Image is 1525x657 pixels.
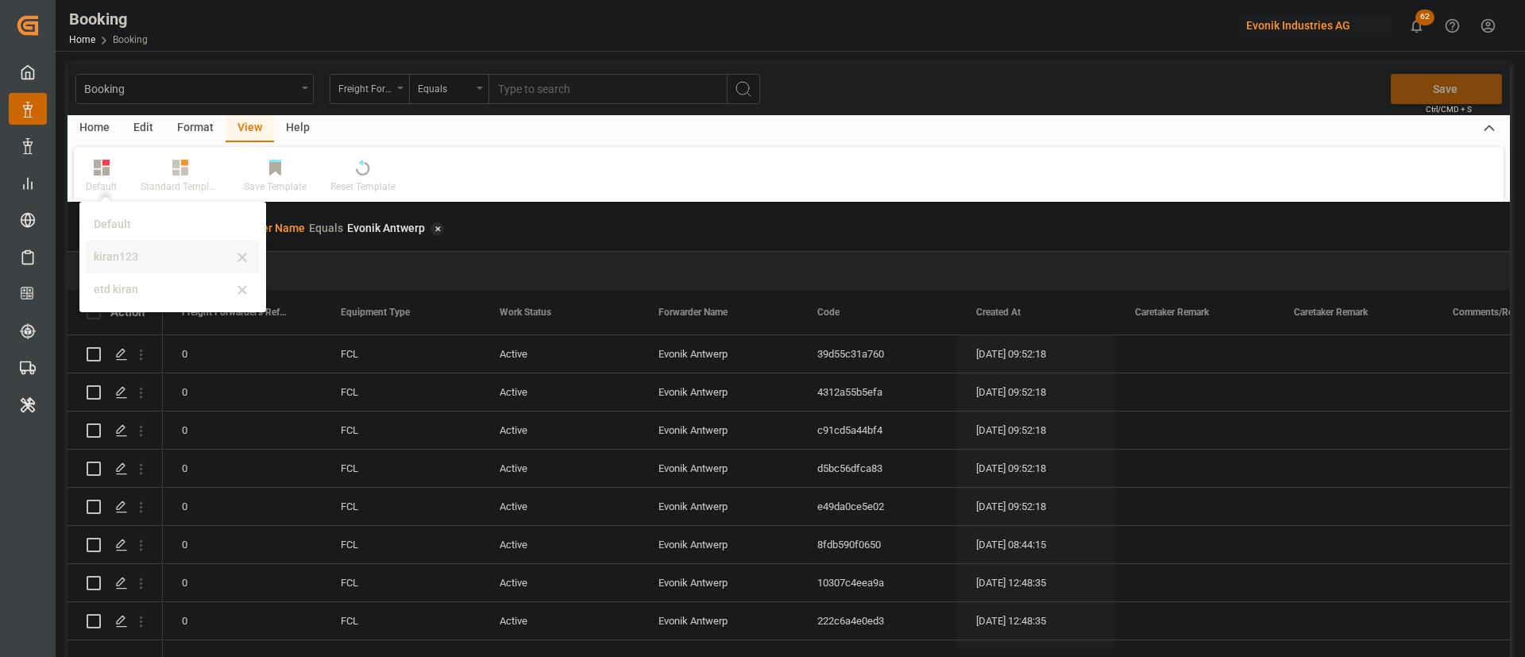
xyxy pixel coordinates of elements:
[481,488,639,525] div: Active
[481,412,639,449] div: Active
[481,526,639,563] div: Active
[68,412,163,450] div: Press SPACE to select this row.
[322,335,481,373] div: FCL
[163,526,322,563] div: 0
[163,602,322,640] div: 0
[244,180,307,194] div: Save Template
[409,74,488,104] button: open menu
[418,78,472,96] div: Equals
[639,373,798,411] div: Evonik Antwerp
[330,74,409,104] button: open menu
[957,526,1116,563] div: [DATE] 08:44:15
[322,488,481,525] div: FCL
[658,307,728,318] span: Forwarder Name
[1240,10,1399,41] button: Evonik Industries AG
[68,602,163,640] div: Press SPACE to select this row.
[94,249,233,265] div: kiran123
[798,488,957,525] div: e49da0ce5e02
[122,115,165,142] div: Edit
[341,307,410,318] span: Equipment Type
[957,412,1116,449] div: [DATE] 09:52:18
[639,602,798,640] div: Evonik Antwerp
[68,564,163,602] div: Press SPACE to select this row.
[817,307,840,318] span: Code
[68,450,163,488] div: Press SPACE to select this row.
[163,373,322,411] div: 0
[182,307,288,318] span: Freight Forwarder's Reference No.
[322,373,481,411] div: FCL
[322,412,481,449] div: FCL
[639,450,798,487] div: Evonik Antwerp
[330,180,396,194] div: Reset Template
[110,305,145,319] div: Action
[75,74,314,104] button: open menu
[68,526,163,564] div: Press SPACE to select this row.
[84,78,296,98] div: Booking
[1135,307,1209,318] span: Caretaker Remark
[798,450,957,487] div: d5bc56dfca83
[639,564,798,601] div: Evonik Antwerp
[347,222,425,234] span: Evonik Antwerp
[639,526,798,563] div: Evonik Antwerp
[274,115,322,142] div: Help
[1415,10,1434,25] span: 62
[798,526,957,563] div: 8fdb590f0650
[488,74,727,104] input: Type to search
[68,335,163,373] div: Press SPACE to select this row.
[639,412,798,449] div: Evonik Antwerp
[1399,8,1434,44] button: show 62 new notifications
[798,564,957,601] div: 10307c4eea9a
[1434,8,1470,44] button: Help Center
[481,373,639,411] div: Active
[322,602,481,640] div: FCL
[68,115,122,142] div: Home
[481,450,639,487] div: Active
[226,115,274,142] div: View
[957,335,1116,373] div: [DATE] 09:52:18
[798,373,957,411] div: 4312a55b5efa
[322,450,481,487] div: FCL
[957,488,1116,525] div: [DATE] 09:52:18
[69,7,148,31] div: Booking
[798,602,957,640] div: 222c6a4e0ed3
[481,602,639,640] div: Active
[957,373,1116,411] div: [DATE] 09:52:18
[500,307,551,318] span: Work Status
[1426,103,1472,115] span: Ctrl/CMD + S
[163,488,322,525] div: 0
[322,526,481,563] div: FCL
[68,488,163,526] div: Press SPACE to select this row.
[957,602,1116,640] div: [DATE] 12:48:35
[141,180,220,194] div: Standard Templates
[165,115,226,142] div: Format
[481,335,639,373] div: Active
[309,222,343,234] span: Equals
[1240,14,1392,37] div: Evonik Industries AG
[430,222,444,236] div: ✕
[639,488,798,525] div: Evonik Antwerp
[798,335,957,373] div: 39d55c31a760
[68,373,163,412] div: Press SPACE to select this row.
[338,78,392,96] div: Freight Forwarder's Reference No.
[1294,307,1368,318] span: Caretaker Remark
[957,564,1116,601] div: [DATE] 12:48:35
[798,412,957,449] div: c91cd5a44bf4
[69,34,95,45] a: Home
[322,564,481,601] div: FCL
[163,564,322,601] div: 0
[163,450,322,487] div: 0
[94,281,233,298] div: etd kiran
[976,307,1021,318] span: Created At
[163,335,322,373] div: 0
[94,216,233,233] div: Default
[481,564,639,601] div: Active
[86,180,117,194] div: Default
[163,412,322,449] div: 0
[727,74,760,104] button: search button
[639,335,798,373] div: Evonik Antwerp
[957,450,1116,487] div: [DATE] 09:52:18
[1391,74,1502,104] button: Save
